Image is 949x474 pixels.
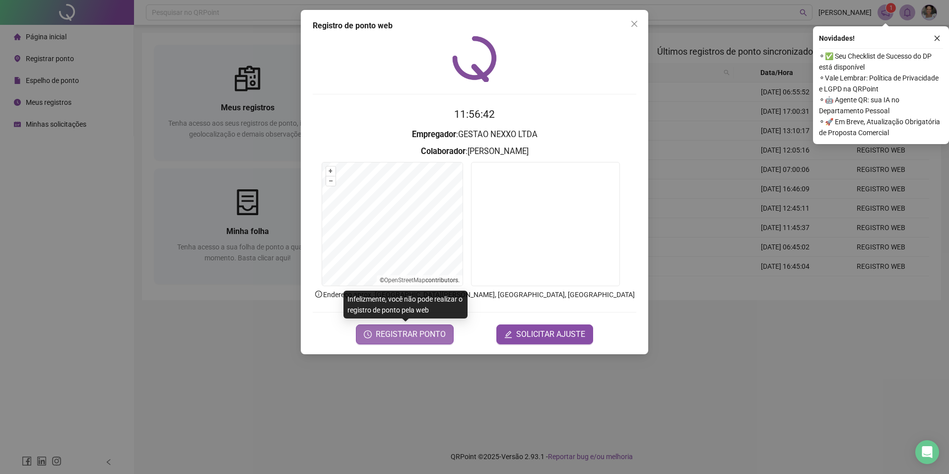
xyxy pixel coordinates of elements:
[819,116,943,138] span: ⚬ 🚀 Em Breve, Atualização Obrigatória de Proposta Comercial
[364,330,372,338] span: clock-circle
[630,20,638,28] span: close
[314,290,323,299] span: info-circle
[313,289,636,300] p: Endereço aprox. : [GEOGRAPHIC_DATA][PERSON_NAME], [GEOGRAPHIC_DATA], [GEOGRAPHIC_DATA]
[384,277,425,284] a: OpenStreetMap
[326,176,336,186] button: –
[819,33,855,44] span: Novidades !
[819,51,943,73] span: ⚬ ✅ Seu Checklist de Sucesso do DP está disponível
[343,291,468,318] div: Infelizmente, você não pode realizar o registro de ponto pela web
[452,36,497,82] img: QRPoint
[313,128,636,141] h3: : GESTAO NEXXO LTDA
[934,35,941,42] span: close
[819,73,943,94] span: ⚬ Vale Lembrar: Política de Privacidade e LGPD na QRPoint
[313,20,636,32] div: Registro de ponto web
[421,147,466,156] strong: Colaborador
[516,328,585,340] span: SOLICITAR AJUSTE
[376,328,446,340] span: REGISTRAR PONTO
[326,166,336,176] button: +
[380,277,460,284] li: © contributors.
[915,440,939,464] div: Open Intercom Messenger
[412,130,456,139] strong: Empregador
[626,16,642,32] button: Close
[454,108,495,120] time: 11:56:42
[496,324,593,344] button: editSOLICITAR AJUSTE
[356,324,454,344] button: REGISTRAR PONTO
[819,94,943,116] span: ⚬ 🤖 Agente QR: sua IA no Departamento Pessoal
[504,330,512,338] span: edit
[313,145,636,158] h3: : [PERSON_NAME]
